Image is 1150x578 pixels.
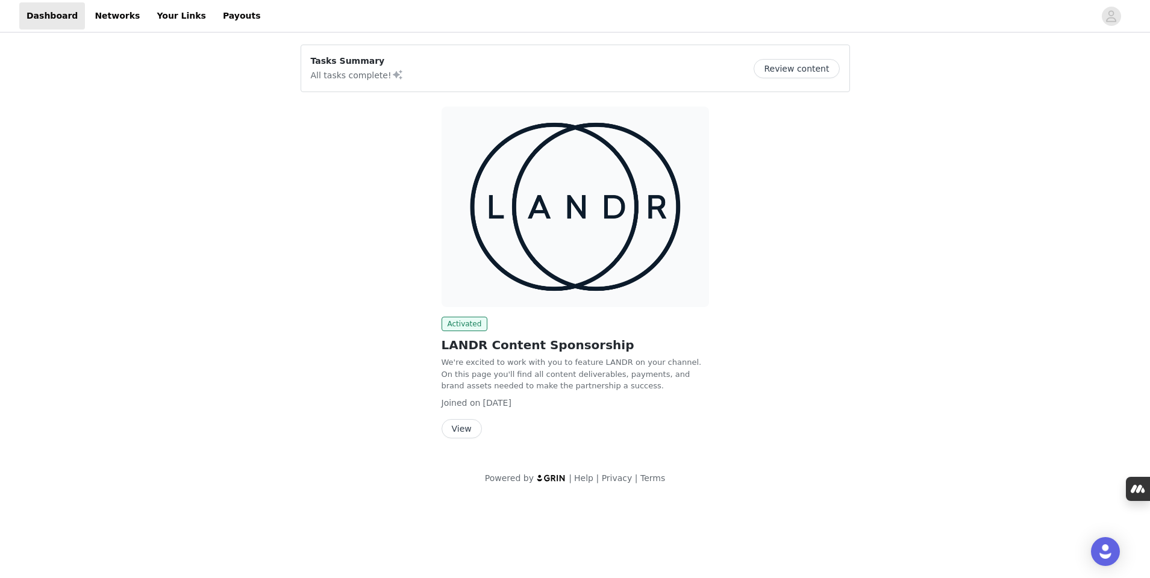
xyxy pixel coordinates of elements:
a: Help [574,473,593,483]
span: Powered by [485,473,534,483]
a: Terms [640,473,665,483]
button: View [442,419,482,438]
span: Activated [442,317,488,331]
h2: LANDR Content Sponsorship [442,336,709,354]
img: LANDR | EN | USD [442,107,709,307]
a: Your Links [149,2,213,30]
a: Networks [87,2,147,30]
p: We're excited to work with you to feature LANDR on your channel. On this page you'll find all con... [442,356,709,392]
a: Dashboard [19,2,85,30]
p: Tasks Summary [311,55,404,67]
button: Review content [754,59,839,78]
img: logo [536,474,566,482]
span: | [569,473,572,483]
p: All tasks complete! [311,67,404,82]
span: [DATE] [483,398,511,408]
div: avatar [1105,7,1117,26]
a: Privacy [602,473,633,483]
div: Open Intercom Messenger [1091,537,1120,566]
a: Payouts [216,2,268,30]
span: | [635,473,638,483]
span: | [596,473,599,483]
a: View [442,424,482,433]
span: Joined on [442,398,481,408]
